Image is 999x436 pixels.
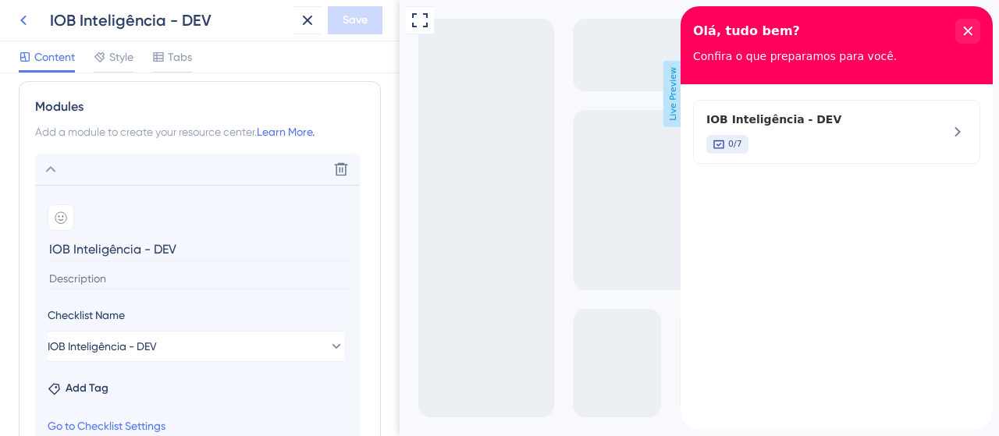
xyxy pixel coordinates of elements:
div: IOB Inteligência - DEV [26,104,234,147]
div: 3 [104,6,108,19]
a: Go to Checklist Settings [48,417,165,435]
span: Guia de uso [29,2,94,21]
span: 0/7 [48,132,62,144]
span: Tabs [168,48,192,66]
span: Save [343,11,368,30]
input: Description [48,268,350,289]
div: Modules [35,97,364,116]
button: IOB Inteligência - DEV [48,331,344,362]
span: Checklist Name [48,306,125,324]
div: close resource center [275,12,300,37]
span: Olá, tudo bem? [12,13,119,37]
button: Add Tag [48,379,108,398]
span: IOB Inteligência - DEV [26,104,234,122]
span: Add a module to create your resource center. [35,126,257,138]
span: Add Tag [66,379,108,398]
a: Learn More. [257,126,315,138]
span: Confira o que preparamos para você. [12,44,216,56]
div: IOB Inteligência - DEV [50,9,287,31]
span: Style [109,48,133,66]
span: Content [34,48,75,66]
span: IOB Inteligência - DEV [48,337,157,356]
button: Save [328,6,382,34]
span: Live Preview [264,61,283,127]
input: Header [48,237,350,261]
